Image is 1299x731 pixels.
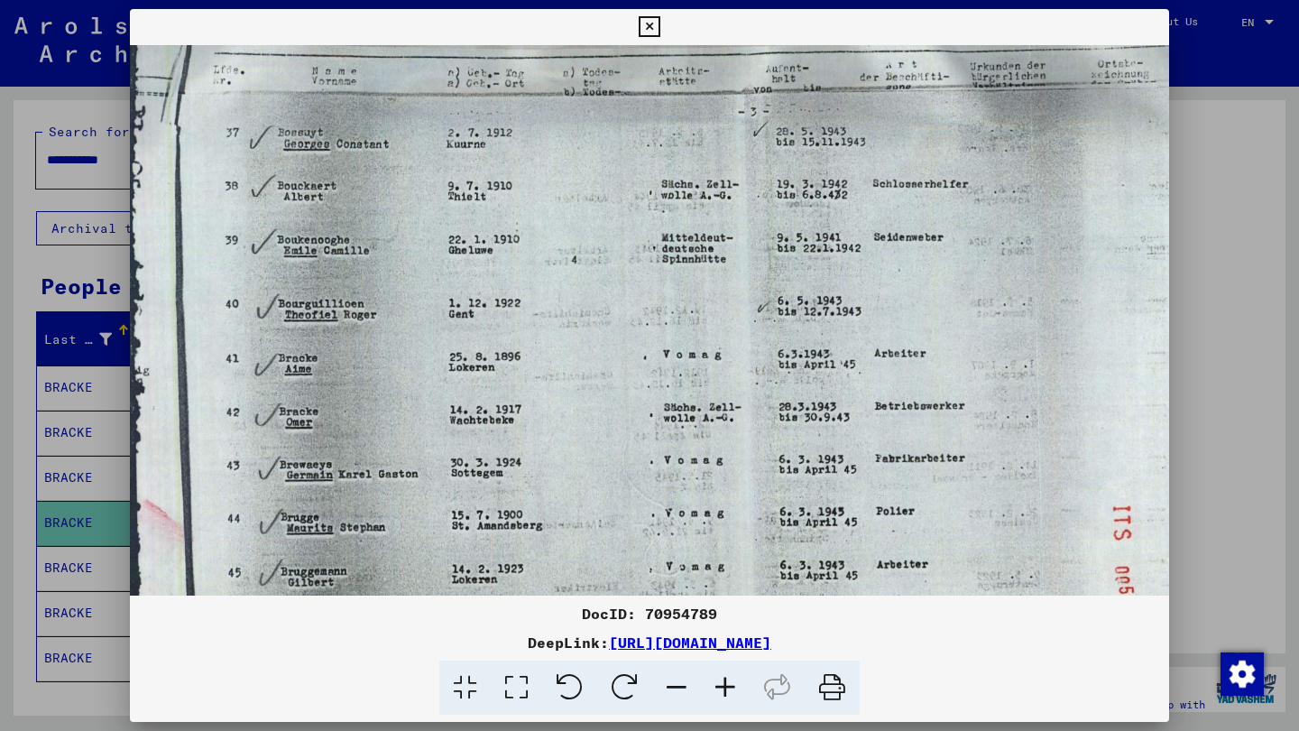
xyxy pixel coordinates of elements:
[609,634,771,652] a: [URL][DOMAIN_NAME]
[130,632,1169,653] div: DeepLink:
[1220,652,1263,695] div: Change consent
[130,603,1169,625] div: DocID: 70954789
[1221,652,1264,696] img: Change consent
